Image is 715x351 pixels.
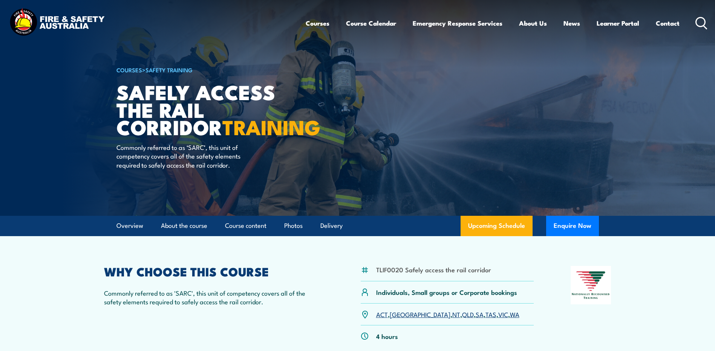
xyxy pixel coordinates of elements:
a: Learner Portal [597,13,639,33]
a: COURSES [116,66,142,74]
p: Individuals, Small groups or Corporate bookings [376,288,517,296]
a: Course Calendar [346,13,396,33]
a: ACT [376,310,388,319]
a: Safety Training [145,66,193,74]
a: [GEOGRAPHIC_DATA] [390,310,450,319]
h6: > [116,65,303,74]
strong: TRAINING [222,111,320,142]
a: Photos [284,216,303,236]
h1: Safely Access the Rail Corridor [116,83,303,136]
p: , , , , , , , [376,310,519,319]
a: SA [476,310,484,319]
p: Commonly referred to as ‘SARC’, this unit of competency covers all of the safety elements require... [116,143,254,169]
a: Contact [656,13,680,33]
a: Overview [116,216,143,236]
a: About the course [161,216,207,236]
a: VIC [498,310,508,319]
p: 4 hours [376,332,398,340]
a: Emergency Response Services [413,13,502,33]
a: Courses [306,13,329,33]
img: Nationally Recognised Training logo. [571,266,611,304]
a: Course content [225,216,266,236]
h2: WHY CHOOSE THIS COURSE [104,266,324,276]
li: TLIF0020 Safely access the rail corridor [376,265,491,274]
a: Delivery [320,216,343,236]
button: Enquire Now [546,216,599,236]
a: NT [452,310,460,319]
a: News [563,13,580,33]
a: WA [510,310,519,319]
a: QLD [462,310,474,319]
a: Upcoming Schedule [461,216,533,236]
a: About Us [519,13,547,33]
a: TAS [485,310,496,319]
p: Commonly referred to as 'SARC', this unit of competency covers all of the safety elements require... [104,288,324,306]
